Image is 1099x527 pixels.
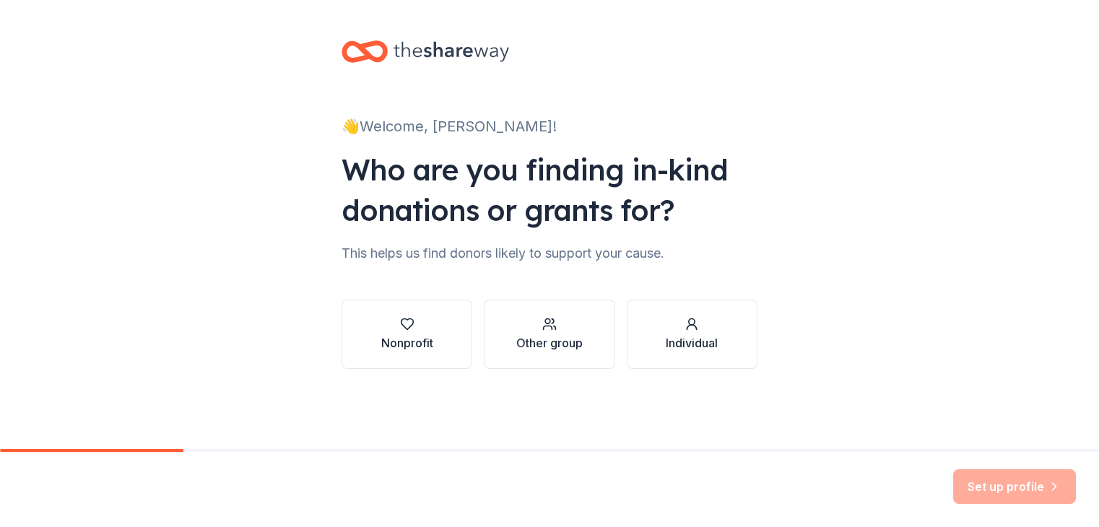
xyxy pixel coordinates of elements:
[342,149,757,230] div: Who are you finding in-kind donations or grants for?
[342,115,757,138] div: 👋 Welcome, [PERSON_NAME]!
[484,300,614,369] button: Other group
[342,300,472,369] button: Nonprofit
[627,300,757,369] button: Individual
[342,242,757,265] div: This helps us find donors likely to support your cause.
[516,334,583,352] div: Other group
[381,334,433,352] div: Nonprofit
[666,334,718,352] div: Individual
